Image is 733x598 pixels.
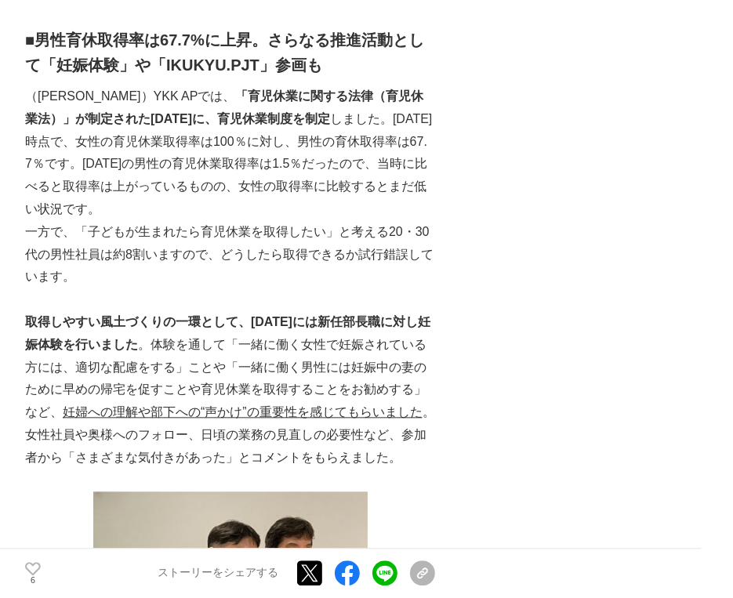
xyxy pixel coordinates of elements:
strong: 取得しやすい風土づくりの一環として、[DATE]には新任部長職に対し妊娠体験を行いました [25,315,430,351]
p: 一方で、「子どもが生まれたら育児休業を取得したい」と考える20・30代の男性社員は約8割いますので、どうしたら取得できるか試行錯誤しています。 [25,221,435,288]
p: ストーリーをシェアする [158,567,278,581]
p: 。体験を通して「一緒に働く女性で妊娠されている方には、適切な配慮をする」ことや「一緒に働く男性には妊娠中の妻のために早めの帰宅を促すことや育児休業を取得することをお勧めする」など、 。女性社員や... [25,311,435,469]
u: 妊婦への理解や部下への“声かけ”の重要性を感じてもらいました [63,405,423,419]
p: （[PERSON_NAME]）YKK APでは、 しました。[DATE]時点で、女性の育児休業取得率は100％に対し、男性の育休取得率は67.7％です。[DATE]の男性の育児休業取得率は1.5... [25,85,435,221]
p: 6 [25,577,41,585]
strong: 「育児休業に関する法律（育児休業法）」が制定された[DATE]に、育児休業制度を制定 [25,89,424,125]
h2: ■男性育休取得率は67.7%に上昇。さらなる推進活動として「妊娠体験」や「IKUKYU.PJT」参画も [25,27,435,78]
